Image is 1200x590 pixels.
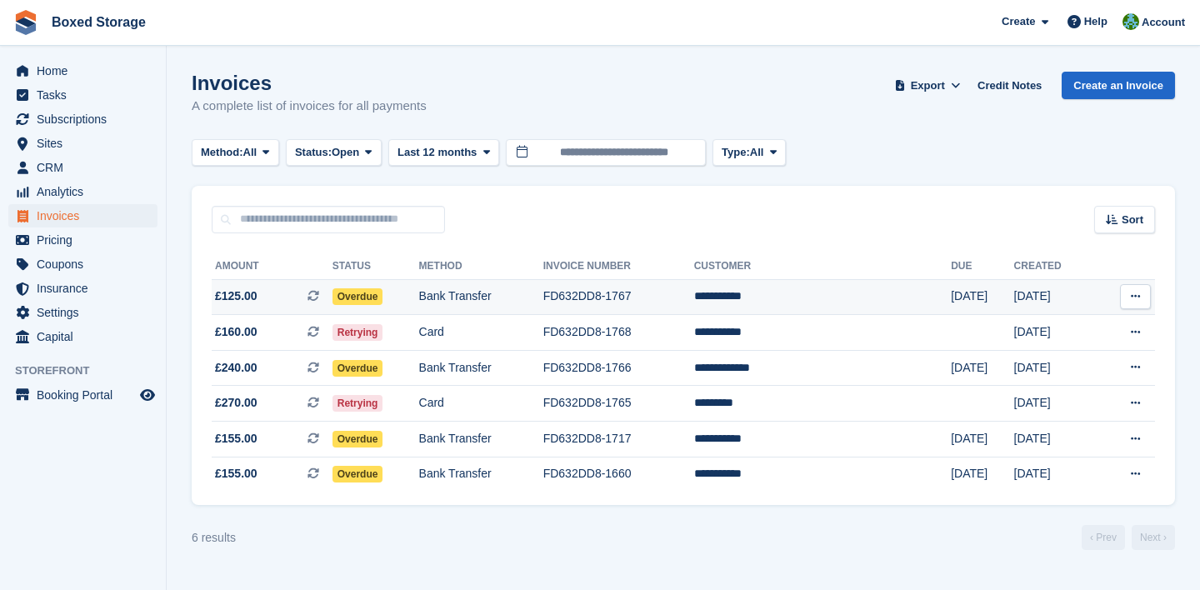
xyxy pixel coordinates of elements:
[192,529,236,547] div: 6 results
[201,144,243,161] span: Method:
[37,204,137,227] span: Invoices
[543,253,694,280] th: Invoice Number
[332,395,383,412] span: Retrying
[332,288,383,305] span: Overdue
[8,59,157,82] a: menu
[1062,72,1175,99] a: Create an Invoice
[37,325,137,348] span: Capital
[694,253,951,280] th: Customer
[891,72,964,99] button: Export
[971,72,1048,99] a: Credit Notes
[1014,253,1096,280] th: Created
[951,422,1013,457] td: [DATE]
[1122,212,1143,228] span: Sort
[13,10,38,35] img: stora-icon-8386f47178a22dfd0bd8f6a31ec36ba5ce8667c1dd55bd0f319d3a0aa187defe.svg
[8,204,157,227] a: menu
[295,144,332,161] span: Status:
[212,253,332,280] th: Amount
[388,139,499,167] button: Last 12 months
[215,287,257,305] span: £125.00
[419,422,543,457] td: Bank Transfer
[286,139,382,167] button: Status: Open
[332,253,419,280] th: Status
[1132,525,1175,550] a: Next
[1014,279,1096,315] td: [DATE]
[215,430,257,447] span: £155.00
[15,362,166,379] span: Storefront
[419,279,543,315] td: Bank Transfer
[332,431,383,447] span: Overdue
[1014,457,1096,492] td: [DATE]
[397,144,477,161] span: Last 12 months
[37,156,137,179] span: CRM
[419,253,543,280] th: Method
[215,465,257,482] span: £155.00
[419,315,543,351] td: Card
[332,466,383,482] span: Overdue
[1084,13,1107,30] span: Help
[8,132,157,155] a: menu
[37,180,137,203] span: Analytics
[8,325,157,348] a: menu
[543,279,694,315] td: FD632DD8-1767
[192,139,279,167] button: Method: All
[37,132,137,155] span: Sites
[8,252,157,276] a: menu
[8,301,157,324] a: menu
[1082,525,1125,550] a: Previous
[543,315,694,351] td: FD632DD8-1768
[137,385,157,405] a: Preview store
[750,144,764,161] span: All
[419,457,543,492] td: Bank Transfer
[1014,386,1096,422] td: [DATE]
[1014,422,1096,457] td: [DATE]
[543,457,694,492] td: FD632DD8-1660
[1078,525,1178,550] nav: Page
[8,107,157,131] a: menu
[37,228,137,252] span: Pricing
[37,277,137,300] span: Insurance
[419,386,543,422] td: Card
[951,350,1013,386] td: [DATE]
[37,383,137,407] span: Booking Portal
[215,394,257,412] span: £270.00
[37,107,137,131] span: Subscriptions
[722,144,750,161] span: Type:
[8,383,157,407] a: menu
[37,59,137,82] span: Home
[215,359,257,377] span: £240.00
[8,83,157,107] a: menu
[192,97,427,116] p: A complete list of invoices for all payments
[8,156,157,179] a: menu
[332,324,383,341] span: Retrying
[543,422,694,457] td: FD632DD8-1717
[192,72,427,94] h1: Invoices
[8,277,157,300] a: menu
[45,8,152,36] a: Boxed Storage
[37,252,137,276] span: Coupons
[8,180,157,203] a: menu
[419,350,543,386] td: Bank Transfer
[951,253,1013,280] th: Due
[37,83,137,107] span: Tasks
[543,386,694,422] td: FD632DD8-1765
[332,360,383,377] span: Overdue
[1142,14,1185,31] span: Account
[543,350,694,386] td: FD632DD8-1766
[37,301,137,324] span: Settings
[1002,13,1035,30] span: Create
[951,457,1013,492] td: [DATE]
[911,77,945,94] span: Export
[712,139,786,167] button: Type: All
[332,144,359,161] span: Open
[1014,315,1096,351] td: [DATE]
[1014,350,1096,386] td: [DATE]
[951,279,1013,315] td: [DATE]
[8,228,157,252] a: menu
[243,144,257,161] span: All
[1122,13,1139,30] img: Tobias Butler
[215,323,257,341] span: £160.00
